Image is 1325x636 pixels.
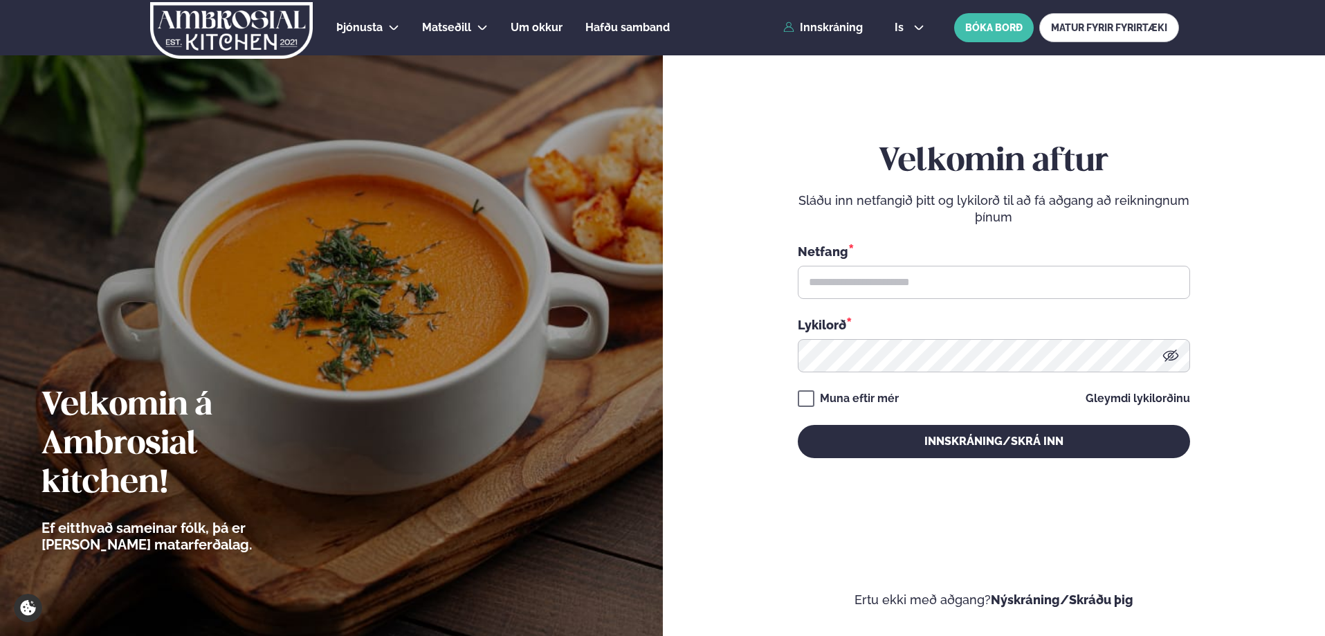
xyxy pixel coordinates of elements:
[336,21,383,34] span: Þjónusta
[336,19,383,36] a: Þjónusta
[511,19,563,36] a: Um okkur
[704,592,1284,608] p: Ertu ekki með aðgang?
[585,21,670,34] span: Hafðu samband
[1039,13,1179,42] a: MATUR FYRIR FYRIRTÆKI
[585,19,670,36] a: Hafðu samband
[954,13,1034,42] button: BÓKA BORÐ
[884,22,935,33] button: is
[798,143,1190,181] h2: Velkomin aftur
[149,2,314,59] img: logo
[511,21,563,34] span: Um okkur
[798,242,1190,260] div: Netfang
[783,21,863,34] a: Innskráning
[798,192,1190,226] p: Sláðu inn netfangið þitt og lykilorð til að fá aðgang að reikningnum þínum
[798,425,1190,458] button: Innskráning/Skrá inn
[42,387,329,503] h2: Velkomin á Ambrosial kitchen!
[422,21,471,34] span: Matseðill
[798,316,1190,334] div: Lykilorð
[42,520,329,553] p: Ef eitthvað sameinar fólk, þá er [PERSON_NAME] matarferðalag.
[422,19,471,36] a: Matseðill
[14,594,42,622] a: Cookie settings
[895,22,908,33] span: is
[1086,393,1190,404] a: Gleymdi lykilorðinu
[991,592,1133,607] a: Nýskráning/Skráðu þig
